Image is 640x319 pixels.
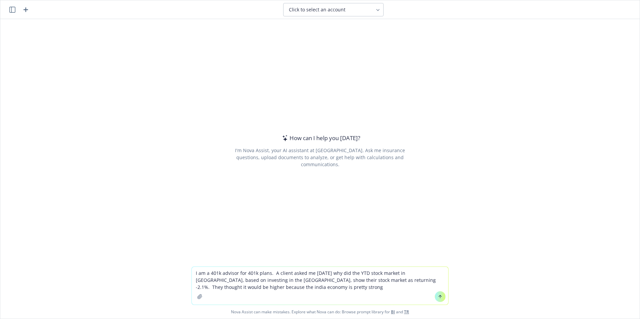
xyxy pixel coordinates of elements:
span: Nova Assist can make mistakes. Explore what Nova can do: Browse prompt library for and [3,305,637,319]
textarea: I am a 401k advisor for 401k plans. A client asked me [DATE] why did the YTD stock market in [GEO... [192,267,448,305]
button: Click to select an account [283,3,384,16]
div: How can I help you [DATE]? [280,134,360,142]
div: I'm Nova Assist, your AI assistant at [GEOGRAPHIC_DATA]. Ask me insurance questions, upload docum... [226,147,414,168]
a: BI [391,309,395,315]
a: TR [404,309,409,315]
span: Click to select an account [289,6,345,13]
